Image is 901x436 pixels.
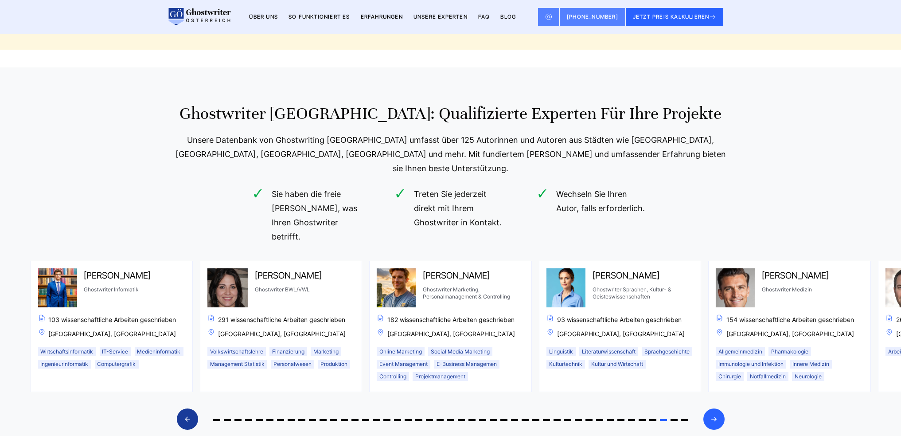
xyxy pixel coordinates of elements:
span: Go to slide 16 [373,419,380,421]
li: IT-Service [99,347,131,356]
li: Sprachgeschichte [642,347,692,356]
a: Erfahrungen [361,13,403,20]
li: Literaturwissenschaft [579,347,638,356]
span: Go to slide 19 [405,419,412,421]
a: Unsere Experten [413,13,468,20]
span: Go to slide 8 [288,419,295,421]
li: Wirtschaftsinformatik [38,347,96,356]
li: Computergrafik [94,360,138,369]
span: [GEOGRAPHIC_DATA], [GEOGRAPHIC_DATA] [207,329,355,339]
div: Next slide [703,409,725,430]
li: Wechseln Sie Ihren Autor, falls erforderlich. [540,187,646,244]
span: Go to slide 40 [628,419,635,421]
li: Pharmakologie [768,347,811,356]
span: Go to slide 12 [330,419,337,421]
span: Go to slide 21 [426,419,433,421]
a: BLOG [500,13,516,20]
span: Go to slide 27 [490,419,497,421]
li: Notfallmedizin [747,372,788,381]
span: Go to slide 17 [383,419,390,421]
li: Kultur und Wirtschaft [589,360,646,369]
div: 43 / 45 [369,261,531,392]
span: Go to slide 15 [362,419,369,421]
li: Immunologie und Infektion [716,360,786,369]
div: 45 / 45 [708,261,870,392]
li: Controlling [377,372,409,381]
span: Ghostwriter Informatik [84,286,151,300]
span: Go to slide 38 [607,419,614,421]
img: logo wirschreiben [167,8,231,26]
span: [PERSON_NAME] [593,268,659,283]
div: Unsere Datenbank von Ghostwriting [GEOGRAPHIC_DATA] umfasst über 125 Autorinnen und Autoren aus S... [175,133,727,176]
span: Ghostwriter BWL/VWL [255,286,322,300]
li: Ingenieurinformatik [38,360,91,369]
span: 103 wissenschaftliche Arbeiten geschrieben [38,314,185,325]
span: [GEOGRAPHIC_DATA], [GEOGRAPHIC_DATA] [716,329,863,339]
span: Go to slide 24 [458,419,465,421]
span: Go to slide 36 [585,419,593,421]
span: Go to slide 14 [351,419,359,421]
li: Online Marketing [377,347,425,356]
li: Social Media Marketing [428,347,492,356]
span: Go to slide 31 [532,419,539,421]
span: [GEOGRAPHIC_DATA], [GEOGRAPHIC_DATA] [546,329,694,339]
span: Go to slide 26 [479,419,486,421]
li: Kulturtechnik [546,360,585,369]
div: 42 / 45 [200,261,362,392]
span: Go to slide 28 [500,419,507,421]
span: Ghostwriter Marketing, Personalmanagement & Controlling [423,286,524,300]
span: Go to slide 4 [245,419,252,421]
img: Kirsten Ziegler [546,268,585,307]
span: Go to slide 9 [298,419,305,421]
img: Lena Schmidt [207,268,248,307]
span: Go to slide 32 [543,419,550,421]
a: [PHONE_NUMBER] [560,8,626,26]
li: Chirurgie [716,372,744,381]
span: 182 wissenschaftliche Arbeiten geschrieben [377,314,524,325]
span: Go to slide 23 [447,419,454,421]
span: Go to slide 20 [415,419,422,421]
li: Sie haben die freie [PERSON_NAME], was Ihren Ghostwriter betrifft. [255,187,362,244]
span: Go to slide 45 [681,419,688,421]
span: Go to slide 30 [522,419,529,421]
span: Go to slide 43 [660,419,667,421]
span: Go to slide 37 [596,419,603,421]
img: Andres Schäfer [377,268,416,307]
span: Go to slide 44 [671,419,678,421]
li: Volkswirtschaftslehre [207,347,266,356]
li: Neurologie [792,372,824,381]
span: Ghostwriter Sprachen, Kultur- & Geisteswissenschaften [593,286,694,300]
li: Event Management [377,360,430,369]
span: Go to slide 5 [256,419,263,421]
span: Go to slide 13 [341,419,348,421]
a: FAQ [478,13,490,20]
span: Go to slide 11 [320,419,327,421]
span: Go to slide 3 [234,419,242,421]
span: Go to slide 41 [639,419,646,421]
span: [GEOGRAPHIC_DATA], [GEOGRAPHIC_DATA] [38,329,185,339]
span: Go to slide 29 [511,419,518,421]
span: 154 wissenschaftliche Arbeiten geschrieben [716,314,863,325]
a: Über uns [249,13,278,20]
span: Go to slide 1 [213,419,220,421]
span: [PERSON_NAME] [84,268,151,283]
span: [PERSON_NAME] [255,268,322,283]
img: Marvin Schubert [38,268,77,307]
span: Go to slide 7 [277,419,284,421]
li: Linguistik [546,347,576,356]
a: So funktioniert es [289,13,350,20]
div: 41 / 45 [30,261,192,392]
li: Personalwesen [271,360,314,369]
div: Previous slide [177,409,198,430]
li: Management Statistik [207,360,267,369]
span: Go to slide 22 [437,419,444,421]
li: Treten Sie jederzeit direkt mit Ihrem Ghostwriter in Kontakt. [398,187,504,244]
span: Go to slide 2 [224,419,231,421]
span: Go to slide 10 [309,419,316,421]
span: [PERSON_NAME] [423,268,490,283]
span: Go to slide 35 [575,419,582,421]
li: Medieninformatik [134,347,183,356]
span: [GEOGRAPHIC_DATA], [GEOGRAPHIC_DATA] [377,329,524,339]
span: Go to slide 6 [266,419,273,421]
li: E-Business Managemen [434,360,499,369]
